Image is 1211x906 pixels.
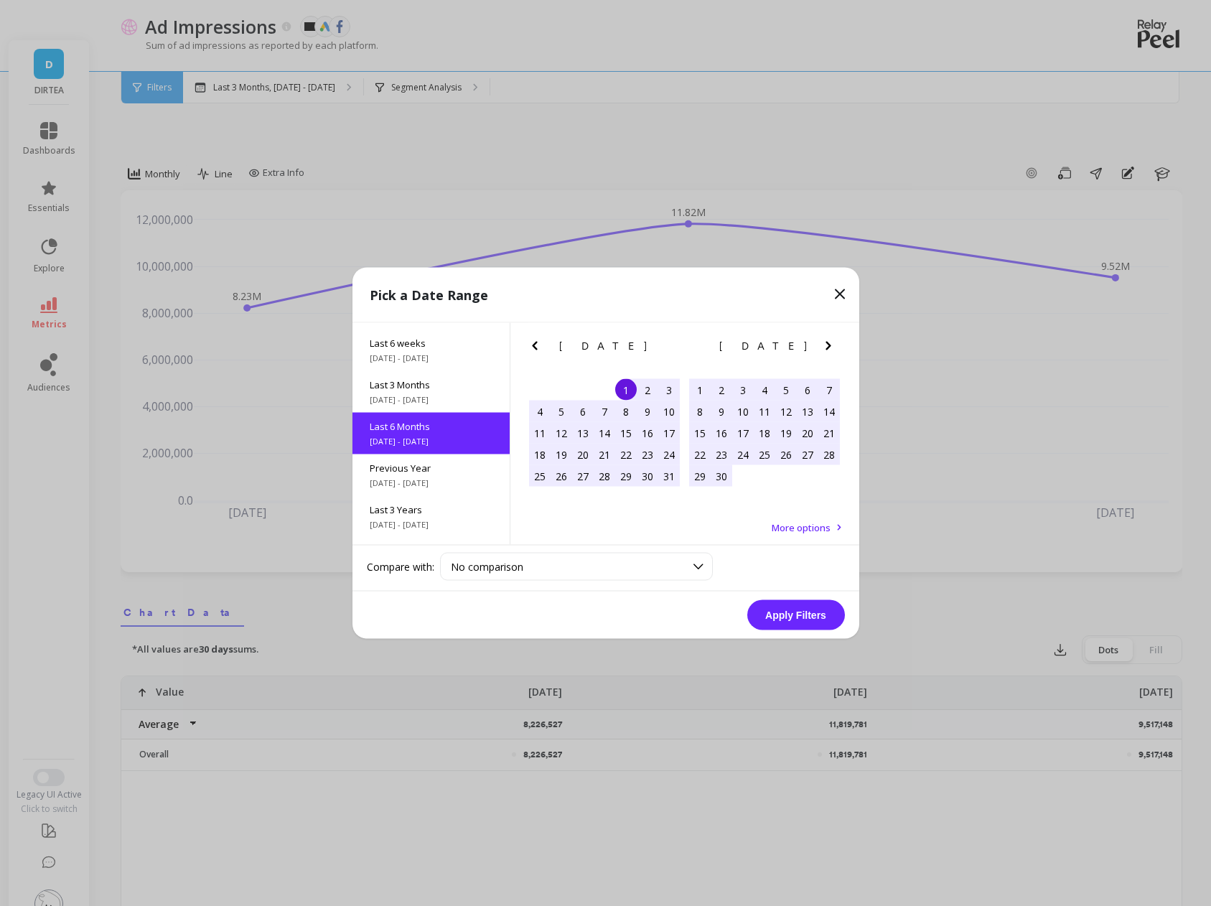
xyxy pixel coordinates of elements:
div: Choose Tuesday, June 10th, 2025 [732,401,754,422]
span: Last 3 Years [370,503,492,516]
div: Choose Monday, May 12th, 2025 [551,422,572,444]
div: Choose Monday, May 5th, 2025 [551,401,572,422]
span: [DATE] - [DATE] [370,519,492,531]
div: Choose Tuesday, May 27th, 2025 [572,465,594,487]
div: Choose Thursday, May 1st, 2025 [615,379,637,401]
span: More options [772,521,831,534]
div: Choose Friday, June 27th, 2025 [797,444,818,465]
div: Choose Friday, May 23rd, 2025 [637,444,658,465]
span: [DATE] [559,340,649,352]
div: Choose Wednesday, May 14th, 2025 [594,422,615,444]
div: Choose Wednesday, June 18th, 2025 [754,422,775,444]
span: No comparison [451,560,523,574]
div: Choose Sunday, May 25th, 2025 [529,465,551,487]
div: Choose Thursday, June 19th, 2025 [775,422,797,444]
span: [DATE] - [DATE] [370,477,492,489]
div: Choose Monday, May 19th, 2025 [551,444,572,465]
div: Choose Monday, June 30th, 2025 [711,465,732,487]
div: Choose Sunday, May 4th, 2025 [529,401,551,422]
span: Last 6 Months [370,420,492,433]
div: Choose Wednesday, May 7th, 2025 [594,401,615,422]
div: Choose Saturday, June 7th, 2025 [818,379,840,401]
div: Choose Thursday, June 12th, 2025 [775,401,797,422]
div: Choose Saturday, June 28th, 2025 [818,444,840,465]
div: Choose Thursday, June 5th, 2025 [775,379,797,401]
div: Choose Monday, June 23rd, 2025 [711,444,732,465]
div: Choose Sunday, June 15th, 2025 [689,422,711,444]
div: Choose Sunday, June 29th, 2025 [689,465,711,487]
div: Choose Wednesday, June 11th, 2025 [754,401,775,422]
div: Choose Monday, June 9th, 2025 [711,401,732,422]
div: Choose Tuesday, June 17th, 2025 [732,422,754,444]
div: Choose Saturday, May 10th, 2025 [658,401,680,422]
button: Next Month [660,337,683,360]
button: Previous Month [526,337,549,360]
div: Choose Friday, May 16th, 2025 [637,422,658,444]
div: Choose Sunday, May 11th, 2025 [529,422,551,444]
div: Choose Saturday, May 3rd, 2025 [658,379,680,401]
div: Choose Tuesday, May 20th, 2025 [572,444,594,465]
p: Pick a Date Range [370,285,488,305]
span: Last 6 weeks [370,337,492,350]
div: Choose Sunday, June 1st, 2025 [689,379,711,401]
span: [DATE] - [DATE] [370,436,492,447]
div: month 2025-05 [529,379,680,487]
div: Choose Friday, June 6th, 2025 [797,379,818,401]
div: Choose Wednesday, May 21st, 2025 [594,444,615,465]
div: Choose Wednesday, June 25th, 2025 [754,444,775,465]
div: Choose Friday, June 13th, 2025 [797,401,818,422]
span: [DATE] [719,340,809,352]
div: Choose Saturday, June 21st, 2025 [818,422,840,444]
button: Previous Month [686,337,709,360]
div: Choose Tuesday, May 6th, 2025 [572,401,594,422]
div: Choose Friday, May 9th, 2025 [637,401,658,422]
div: Choose Thursday, June 26th, 2025 [775,444,797,465]
button: Next Month [820,337,843,360]
div: Choose Thursday, May 15th, 2025 [615,422,637,444]
div: Choose Tuesday, June 24th, 2025 [732,444,754,465]
div: Choose Monday, June 2nd, 2025 [711,379,732,401]
div: Choose Tuesday, May 13th, 2025 [572,422,594,444]
div: Choose Tuesday, June 3rd, 2025 [732,379,754,401]
div: Choose Wednesday, June 4th, 2025 [754,379,775,401]
div: Choose Saturday, June 14th, 2025 [818,401,840,422]
div: Choose Thursday, May 29th, 2025 [615,465,637,487]
span: [DATE] - [DATE] [370,352,492,364]
div: Choose Saturday, May 17th, 2025 [658,422,680,444]
div: Choose Thursday, May 8th, 2025 [615,401,637,422]
div: Choose Wednesday, May 28th, 2025 [594,465,615,487]
div: Choose Sunday, May 18th, 2025 [529,444,551,465]
div: Choose Monday, June 16th, 2025 [711,422,732,444]
button: Apply Filters [747,600,845,630]
div: Choose Sunday, June 22nd, 2025 [689,444,711,465]
div: Choose Saturday, May 24th, 2025 [658,444,680,465]
div: Choose Thursday, May 22nd, 2025 [615,444,637,465]
span: Last 3 Months [370,378,492,391]
div: Choose Monday, May 26th, 2025 [551,465,572,487]
div: Choose Friday, May 30th, 2025 [637,465,658,487]
div: Choose Sunday, June 8th, 2025 [689,401,711,422]
div: month 2025-06 [689,379,840,487]
span: Previous Year [370,462,492,475]
div: Choose Saturday, May 31st, 2025 [658,465,680,487]
div: Choose Friday, June 20th, 2025 [797,422,818,444]
label: Compare with: [367,559,434,574]
span: [DATE] - [DATE] [370,394,492,406]
div: Choose Friday, May 2nd, 2025 [637,379,658,401]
